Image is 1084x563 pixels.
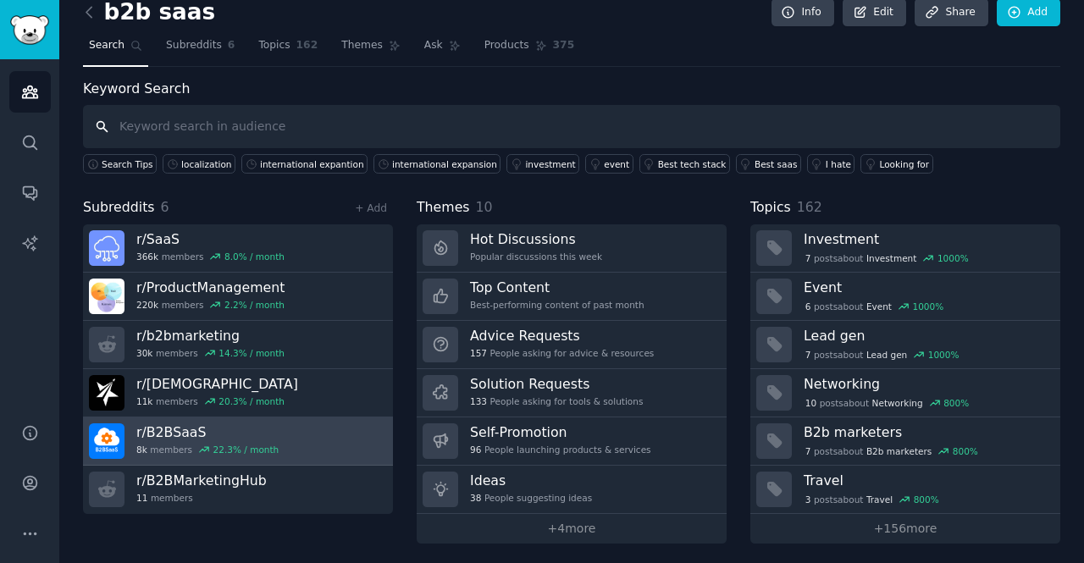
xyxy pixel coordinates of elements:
a: Topics162 [252,32,324,67]
a: Best saas [736,154,801,174]
span: 6 [161,199,169,215]
span: 375 [553,38,575,53]
div: People asking for advice & resources [470,347,654,359]
a: Themes [335,32,406,67]
label: Keyword Search [83,80,190,97]
div: members [136,444,279,455]
h3: r/ [DEMOGRAPHIC_DATA] [136,375,298,393]
h3: Lead gen [804,327,1048,345]
div: post s about [804,395,971,411]
span: 3 [805,494,811,505]
span: Investment [866,252,916,264]
a: Products375 [478,32,580,67]
span: 7 [805,349,811,361]
a: r/b2bmarketing30kmembers14.3% / month [83,321,393,369]
span: B2b marketers [866,445,932,457]
a: Travel3postsaboutTravel800% [750,466,1060,514]
button: Search Tips [83,154,157,174]
img: GummySearch logo [10,15,49,45]
div: People launching products & services [470,444,651,455]
img: ProductManagement [89,279,124,314]
div: 2.2 % / month [224,299,285,311]
img: SaaSMarketing [89,375,124,411]
h3: Top Content [470,279,644,296]
h3: Self-Promotion [470,423,651,441]
a: Subreddits6 [160,32,241,67]
a: Best tech stack [639,154,730,174]
span: 8k [136,444,147,455]
div: post s about [804,299,945,314]
a: localization [163,154,235,174]
div: 20.3 % / month [218,395,285,407]
div: 800 % [943,397,969,409]
a: +156more [750,514,1060,544]
h3: r/ SaaS [136,230,285,248]
img: SaaS [89,230,124,266]
h3: Event [804,279,1048,296]
h3: Investment [804,230,1048,248]
span: Topics [750,197,791,218]
div: 800 % [914,494,939,505]
div: Best-performing content of past month [470,299,644,311]
a: Hot DiscussionsPopular discussions this week [417,224,727,273]
div: international expansion [392,158,497,170]
div: I hate [826,158,851,170]
a: investment [506,154,579,174]
div: members [136,251,285,262]
span: 6 [228,38,235,53]
a: Ask [418,32,467,67]
span: Themes [417,197,470,218]
span: Search [89,38,124,53]
div: localization [181,158,231,170]
span: 162 [296,38,318,53]
a: I hate [807,154,855,174]
input: Keyword search in audience [83,105,1060,148]
div: international expantion [260,158,364,170]
span: 133 [470,395,487,407]
div: 1000 % [937,252,969,264]
div: Popular discussions this week [470,251,602,262]
a: Advice Requests157People asking for advice & resources [417,321,727,369]
div: 14.3 % / month [218,347,285,359]
h3: Ideas [470,472,592,489]
span: 7 [805,252,811,264]
div: investment [525,158,575,170]
div: People asking for tools & solutions [470,395,643,407]
h3: Travel [804,472,1048,489]
a: Self-Promotion96People launching products & services [417,417,727,466]
a: r/B2BSaaS8kmembers22.3% / month [83,417,393,466]
div: post s about [804,492,940,507]
a: r/ProductManagement220kmembers2.2% / month [83,273,393,321]
a: Ideas38People suggesting ideas [417,466,727,514]
div: post s about [804,251,970,266]
span: 38 [470,492,481,504]
span: Lead gen [866,349,907,361]
h3: Advice Requests [470,327,654,345]
div: 1000 % [913,301,944,312]
span: Products [484,38,529,53]
span: 6 [805,301,811,312]
a: r/B2BMarketingHub11members [83,466,393,514]
span: 157 [470,347,487,359]
h3: Networking [804,375,1048,393]
span: 10 [805,397,816,409]
span: 96 [470,444,481,455]
div: members [136,347,285,359]
a: Top ContentBest-performing content of past month [417,273,727,321]
span: 30k [136,347,152,359]
span: 11k [136,395,152,407]
span: Topics [258,38,290,53]
div: People suggesting ideas [470,492,592,504]
span: Subreddits [83,197,155,218]
h3: r/ ProductManagement [136,279,285,296]
div: 800 % [953,445,978,457]
a: Lead gen7postsaboutLead gen1000% [750,321,1060,369]
div: Best tech stack [658,158,727,170]
div: event [604,158,629,170]
div: 22.3 % / month [213,444,279,455]
div: Looking for [879,158,929,170]
span: Event [866,301,892,312]
div: 8.0 % / month [224,251,285,262]
div: members [136,492,267,504]
a: Solution Requests133People asking for tools & solutions [417,369,727,417]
